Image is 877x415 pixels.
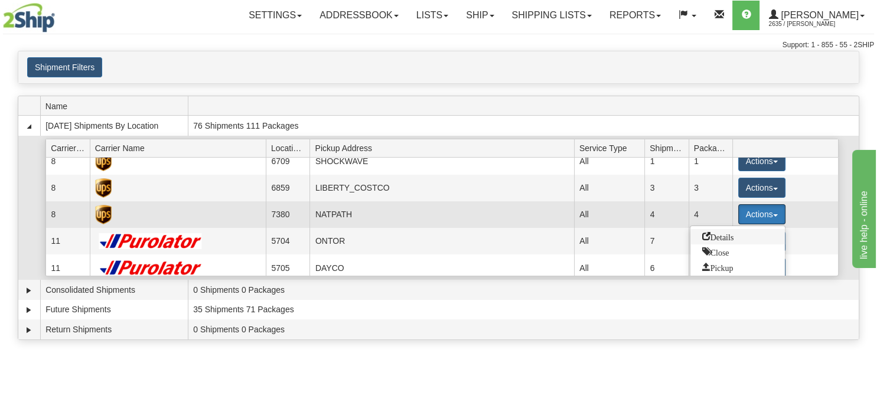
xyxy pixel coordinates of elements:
[266,175,310,201] td: 6859
[690,275,785,290] a: Zip and Download All Shipping Documents
[650,139,689,157] span: Shipments
[51,139,90,157] span: Carrier Id
[694,139,733,157] span: Packages
[95,152,112,171] img: UPS
[45,228,90,254] td: 11
[95,233,207,249] img: Purolator
[271,139,310,157] span: Location Id
[690,260,785,275] a: Request a carrier pickup
[3,40,874,50] div: Support: 1 - 855 - 55 - 2SHIP
[503,1,601,30] a: Shipping lists
[690,244,785,260] a: Close this group
[574,201,644,228] td: All
[778,10,859,20] span: [PERSON_NAME]
[457,1,503,30] a: Ship
[95,260,207,276] img: Purolator
[45,97,188,115] span: Name
[850,147,876,267] iframe: chat widget
[188,319,859,339] td: 0 Shipments 0 Packages
[95,205,112,224] img: UPS
[45,254,90,281] td: 11
[27,57,102,77] button: Shipment Filters
[579,139,645,157] span: Service Type
[644,254,689,281] td: 6
[601,1,670,30] a: Reports
[644,228,689,254] td: 7
[23,120,35,132] a: Collapse
[3,3,55,32] img: logo2635.jpg
[738,178,785,198] button: Actions
[574,175,644,201] td: All
[689,201,733,228] td: 4
[309,228,573,254] td: ONTOR
[40,280,188,300] td: Consolidated Shipments
[188,280,859,300] td: 0 Shipments 0 Packages
[23,304,35,316] a: Expand
[23,324,35,336] a: Expand
[266,148,310,174] td: 6709
[315,139,574,157] span: Pickup Address
[689,228,733,254] td: 7
[45,175,90,201] td: 8
[40,300,188,320] td: Future Shipments
[702,263,733,271] span: Pickup
[759,1,873,30] a: [PERSON_NAME] 2635 / [PERSON_NAME]
[40,319,188,339] td: Return Shipments
[95,139,266,157] span: Carrier Name
[309,254,573,281] td: DAYCO
[45,148,90,174] td: 8
[702,232,734,240] span: Details
[689,148,733,174] td: 1
[188,300,859,320] td: 35 Shipments 71 Packages
[309,148,573,174] td: SHOCKWAVE
[45,201,90,228] td: 8
[23,285,35,296] a: Expand
[188,116,859,136] td: 76 Shipments 111 Packages
[95,178,112,198] img: UPS
[9,7,109,21] div: live help - online
[574,254,644,281] td: All
[309,201,573,228] td: NATPATH
[266,228,310,254] td: 5704
[690,229,785,244] a: Go to Details view
[689,175,733,201] td: 3
[644,201,689,228] td: 4
[738,204,785,224] button: Actions
[689,254,733,281] td: 11
[702,247,729,256] span: Close
[738,151,785,171] button: Actions
[644,175,689,201] td: 3
[407,1,457,30] a: Lists
[266,201,310,228] td: 7380
[311,1,407,30] a: Addressbook
[240,1,311,30] a: Settings
[266,254,310,281] td: 5705
[644,148,689,174] td: 1
[574,228,644,254] td: All
[574,148,644,174] td: All
[40,116,188,136] td: [DATE] Shipments By Location
[309,175,573,201] td: LIBERTY_COSTCO
[768,18,857,30] span: 2635 / [PERSON_NAME]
